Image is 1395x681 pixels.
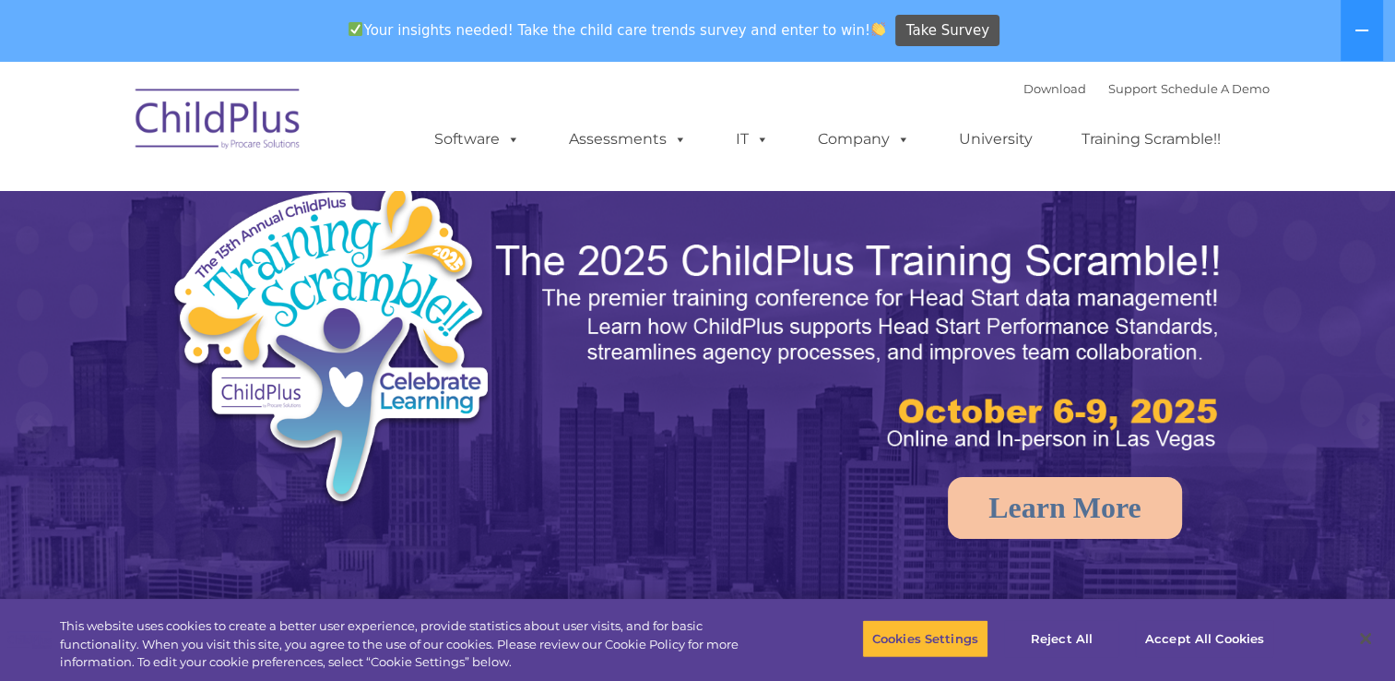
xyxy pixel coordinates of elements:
[416,121,538,158] a: Software
[717,121,787,158] a: IT
[871,22,885,36] img: 👏
[550,121,705,158] a: Assessments
[906,15,989,47] span: Take Survey
[895,15,999,47] a: Take Survey
[1023,81,1086,96] a: Download
[1004,619,1119,658] button: Reject All
[341,12,893,48] span: Your insights needed! Take the child care trends survey and enter to win!
[1161,81,1270,96] a: Schedule A Demo
[126,76,311,168] img: ChildPlus by Procare Solutions
[1023,81,1270,96] font: |
[1063,121,1239,158] a: Training Scramble!!
[948,477,1182,539] a: Learn More
[1108,81,1157,96] a: Support
[799,121,928,158] a: Company
[60,617,767,672] div: This website uses cookies to create a better user experience, provide statistics about user visit...
[1345,618,1386,659] button: Close
[862,619,988,658] button: Cookies Settings
[940,121,1051,158] a: University
[1135,619,1274,658] button: Accept All Cookies
[256,197,335,211] span: Phone number
[256,122,313,136] span: Last name
[349,22,362,36] img: ✅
